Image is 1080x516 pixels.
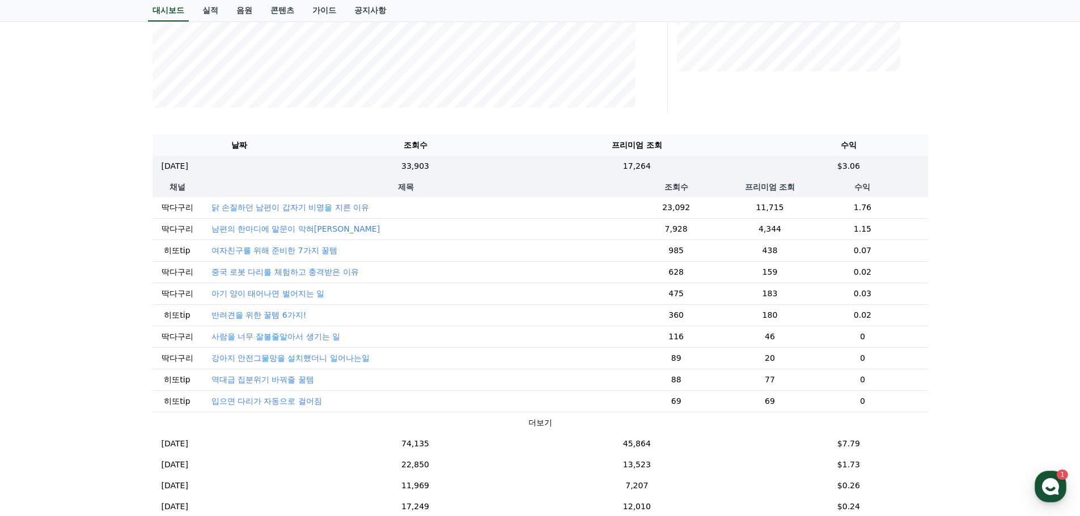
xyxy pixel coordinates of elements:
[504,156,769,177] td: 17,264
[153,390,202,412] td: 히또tip
[504,454,769,475] td: 13,523
[162,459,188,471] p: [DATE]
[162,160,188,172] p: [DATE]
[797,326,927,347] td: 0
[610,369,743,390] td: 88
[3,359,75,387] a: 홈
[327,433,505,454] td: 74,135
[211,309,307,321] button: 반려견을 위한 꿀템 6가지!
[153,304,202,326] td: 히또tip
[743,369,798,390] td: 77
[610,283,743,304] td: 475
[162,438,188,450] p: [DATE]
[610,177,743,197] th: 조회수
[797,347,927,369] td: 0
[504,433,769,454] td: 45,864
[162,501,188,513] p: [DATE]
[327,156,505,177] td: 33,903
[211,352,370,364] button: 강아지 안전그물망을 설치했더니 일어나는일
[769,433,927,454] td: $7.79
[327,454,505,475] td: 22,850
[211,266,359,278] button: 중국 로봇 다리를 체험하고 충격받은 이유
[211,331,341,342] button: 사람을 너무 잘볼줄알아서 생기는 일
[36,376,43,385] span: 홈
[162,480,188,492] p: [DATE]
[797,390,927,412] td: 0
[153,326,202,347] td: 딱다구리
[175,376,189,385] span: 설정
[797,261,927,283] td: 0.02
[743,197,798,219] td: 11,715
[153,135,327,156] th: 날짜
[797,197,927,219] td: 1.76
[211,202,370,213] button: 닭 손질하던 남편이 갑자기 비명을 지른 이유
[75,359,146,387] a: 1대화
[743,240,798,261] td: 438
[504,475,769,496] td: 7,207
[211,288,325,299] button: 아기 양이 태어나면 벌어지는 일
[153,283,202,304] td: 딱다구리
[153,218,202,240] td: 딱다구리
[610,240,743,261] td: 985
[610,304,743,326] td: 360
[146,359,218,387] a: 설정
[153,240,202,261] td: 히또tip
[743,304,798,326] td: 180
[610,390,743,412] td: 69
[211,223,380,234] button: 남편의 한마디에 말문이 막혀[PERSON_NAME]
[153,177,202,197] th: 채널
[528,417,552,429] button: 더보기
[797,177,927,197] th: 수익
[327,475,505,496] td: 11,969
[610,347,743,369] td: 89
[115,359,119,368] span: 1
[743,218,798,240] td: 4,344
[743,347,798,369] td: 20
[153,261,202,283] td: 딱다구리
[743,326,798,347] td: 46
[211,374,314,385] button: 역대급 집분위기 바꿔줄 꿀템
[743,390,798,412] td: 69
[769,156,927,177] td: $3.06
[153,347,202,369] td: 딱다구리
[153,369,202,390] td: 히또tip
[797,240,927,261] td: 0.07
[743,283,798,304] td: 183
[610,197,743,219] td: 23,092
[610,261,743,283] td: 628
[797,283,927,304] td: 0.03
[769,135,927,156] th: 수익
[504,135,769,156] th: 프리미엄 조회
[743,177,798,197] th: 프리미엄 조회
[104,377,117,386] span: 대화
[797,304,927,326] td: 0.02
[769,475,927,496] td: $0.26
[153,197,202,219] td: 딱다구리
[202,177,610,197] th: 제목
[211,395,322,407] button: 입으면 다리가 자동으로 걸어짐
[610,326,743,347] td: 116
[211,245,338,256] button: 여자친구를 위해 준비한 7가지 꿀템
[327,135,505,156] th: 조회수
[743,261,798,283] td: 159
[610,218,743,240] td: 7,928
[769,454,927,475] td: $1.73
[797,369,927,390] td: 0
[797,218,927,240] td: 1.15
